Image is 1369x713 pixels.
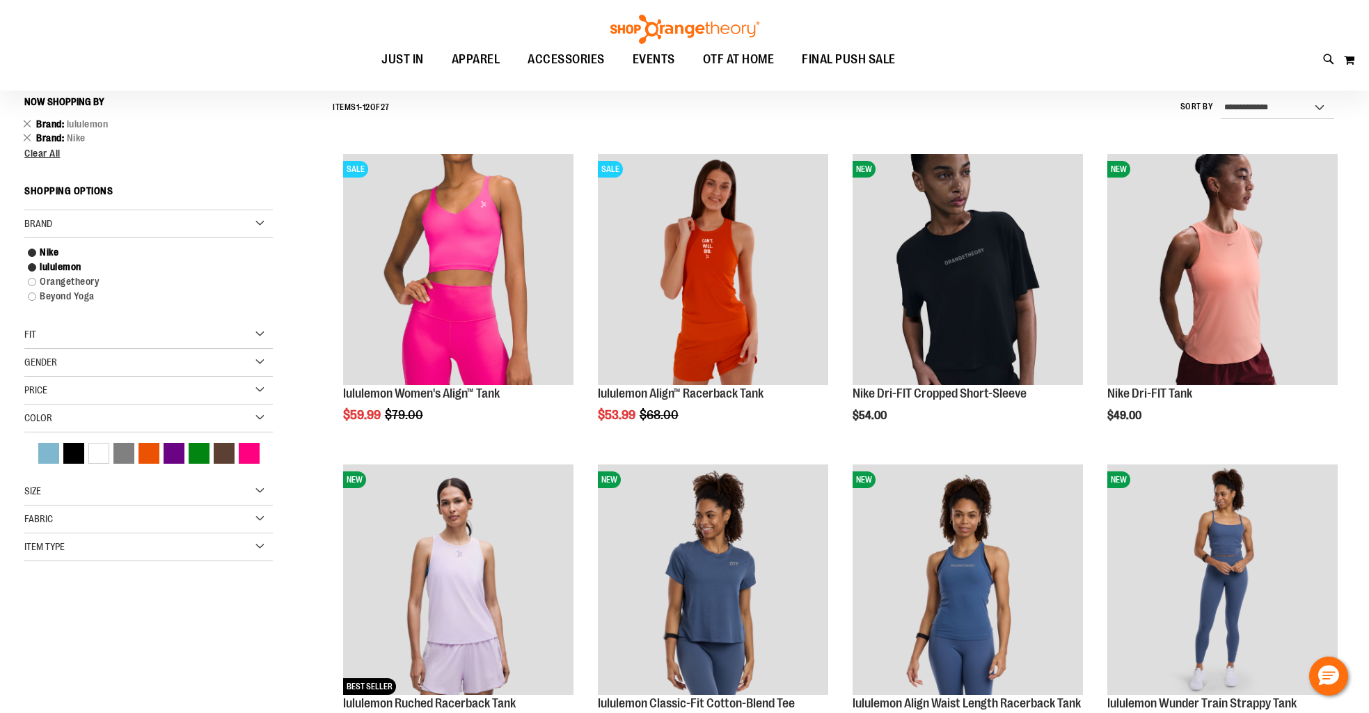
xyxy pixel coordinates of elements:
[1107,154,1338,384] img: Nike Dri-FIT Tank
[1100,147,1345,457] div: product
[1107,696,1297,710] a: lululemon Wunder Train Strappy Tank
[853,471,876,488] span: NEW
[343,464,573,695] img: lululemon Ruched Racerback Tank
[385,408,425,422] span: $79.00
[21,245,260,260] a: Nike
[1107,471,1130,488] span: NEW
[363,102,370,112] span: 12
[591,147,835,457] div: product
[21,289,260,304] a: Beyond Yoga
[343,408,383,422] span: $59.99
[452,44,500,75] span: APPAREL
[1180,101,1214,113] label: Sort By
[788,44,910,76] a: FINAL PUSH SALE
[438,44,514,75] a: APPAREL
[356,102,360,112] span: 1
[21,260,260,274] a: lululemon
[212,441,237,466] a: Brown
[1107,464,1338,697] a: lululemon Wunder Train Strappy TankNEW
[633,44,675,75] span: EVENTS
[703,44,775,75] span: OTF AT HOME
[1309,657,1348,696] button: Hello, have a question? Let’s chat.
[24,329,36,340] span: Fit
[36,441,61,466] a: Blue
[343,154,573,386] a: Product image for lululemon Womens Align TankSALE
[853,464,1083,695] img: lululemon Align Waist Length Racerback Tank
[598,696,795,710] a: lululemon Classic-Fit Cotton-Blend Tee
[598,464,828,695] img: lululemon Classic-Fit Cotton-Blend Tee
[598,154,828,386] a: Product image for lululemon Align™ Racerback TankSALE
[689,44,789,76] a: OTF AT HOME
[24,356,57,368] span: Gender
[343,696,516,710] a: lululemon Ruched Racerback Tank
[24,384,47,395] span: Price
[619,44,689,76] a: EVENTS
[237,441,262,466] a: Pink
[136,441,161,466] a: Orange
[640,408,681,422] span: $68.00
[343,471,366,488] span: NEW
[598,471,621,488] span: NEW
[528,44,605,75] span: ACCESSORIES
[343,678,396,695] span: BEST SELLER
[853,696,1081,710] a: lululemon Align Waist Length Racerback Tank
[24,412,52,423] span: Color
[367,44,438,76] a: JUST IN
[381,102,390,112] span: 27
[1107,464,1338,695] img: lululemon Wunder Train Strappy Tank
[1107,154,1338,386] a: Nike Dri-FIT TankNEW
[598,464,828,697] a: lululemon Classic-Fit Cotton-Blend TeeNEW
[24,485,41,496] span: Size
[1107,161,1130,178] span: NEW
[61,441,86,466] a: Black
[24,179,273,210] strong: Shopping Options
[1107,386,1192,400] a: Nike Dri-FIT Tank
[187,441,212,466] a: Green
[853,409,889,422] span: $54.00
[36,118,67,130] span: Brand
[24,148,273,158] a: Clear All
[853,464,1083,697] a: lululemon Align Waist Length Racerback TankNEW
[21,274,260,289] a: Orangetheory
[598,154,828,384] img: Product image for lululemon Align™ Racerback Tank
[67,118,109,130] span: lululemon
[111,441,136,466] a: Grey
[36,132,67,143] span: Brand
[67,132,86,143] span: Nike
[381,44,424,75] span: JUST IN
[24,148,61,159] span: Clear All
[598,386,763,400] a: lululemon Align™ Racerback Tank
[853,154,1083,386] a: Nike Dri-FIT Cropped Short-SleeveNEW
[608,15,761,44] img: Shop Orangetheory
[598,161,623,178] span: SALE
[24,218,52,229] span: Brand
[86,441,111,466] a: White
[333,97,390,118] h2: Items - of
[24,90,111,113] button: Now Shopping by
[853,386,1027,400] a: Nike Dri-FIT Cropped Short-Sleeve
[343,464,573,697] a: lululemon Ruched Racerback TankNEWBEST SELLER
[802,44,896,75] span: FINAL PUSH SALE
[853,154,1083,384] img: Nike Dri-FIT Cropped Short-Sleeve
[336,147,580,457] div: product
[343,154,573,384] img: Product image for lululemon Womens Align Tank
[343,386,500,400] a: lululemon Women's Align™ Tank
[1107,409,1144,422] span: $49.00
[846,147,1090,457] div: product
[853,161,876,178] span: NEW
[24,541,65,552] span: Item Type
[514,44,619,76] a: ACCESSORIES
[343,161,368,178] span: SALE
[24,513,53,524] span: Fabric
[598,408,638,422] span: $53.99
[161,441,187,466] a: Purple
